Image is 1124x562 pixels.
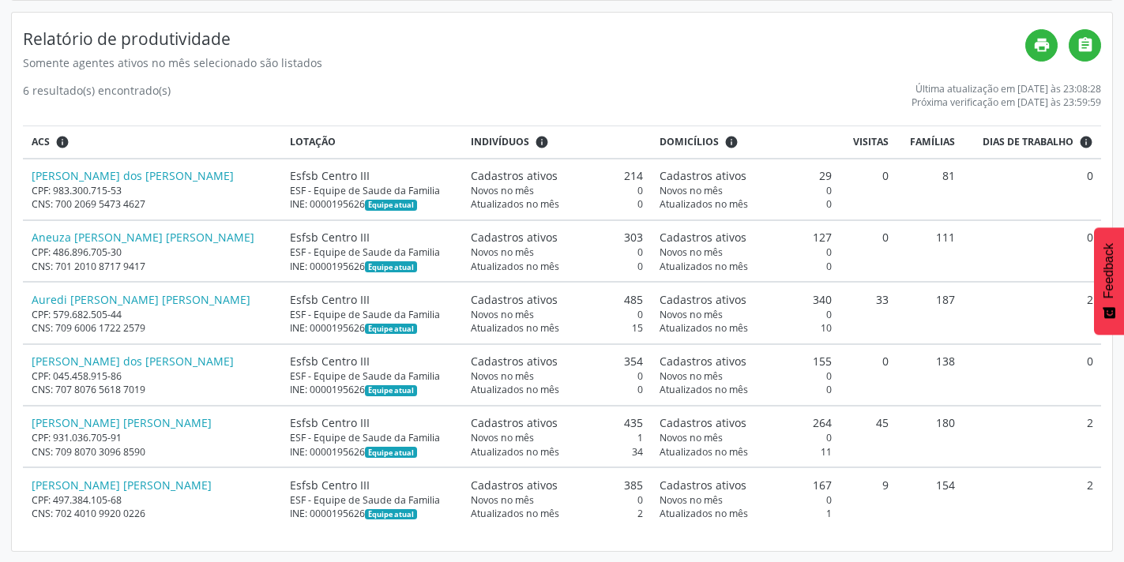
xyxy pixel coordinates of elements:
div: CPF: 579.682.505-44 [32,308,274,321]
div: ESF - Equipe de Saude da Familia [290,431,453,444]
span: Esta é a equipe atual deste Agente [365,261,416,272]
div: 0 [471,260,643,273]
span: Atualizados no mês [471,445,559,459]
th: Famílias [897,126,963,159]
div: 2 [471,507,643,520]
div: CNS: 701 2010 8717 9417 [32,260,274,273]
div: 34 [471,445,643,459]
div: INE: 0000195626 [290,507,453,520]
span: Indivíduos [471,135,529,149]
div: 0 [660,184,832,197]
div: 1 [660,507,832,520]
div: 15 [471,321,643,335]
span: Cadastros ativos [471,229,558,245]
div: 0 [660,493,832,507]
span: Novos no mês [471,369,534,383]
a: Aneuza [PERSON_NAME] [PERSON_NAME] [32,230,254,245]
span: Esta é a equipe atual deste Agente [365,447,416,458]
span: Cadastros ativos [471,167,558,184]
div: 435 [471,414,643,431]
span: Atualizados no mês [471,321,559,335]
div: Esfsb Centro III [290,477,453,493]
span: Cadastros ativos [471,353,558,369]
div: CPF: 497.384.105-68 [32,493,274,507]
div: 0 [660,245,832,259]
td: 0 [964,159,1101,220]
td: 33 [840,282,897,343]
div: INE: 0000195626 [290,383,453,396]
span: Atualizados no mês [471,197,559,211]
span: Novos no mês [660,308,723,321]
div: ESF - Equipe de Saude da Familia [290,184,453,197]
div: ESF - Equipe de Saude da Familia [290,369,453,383]
span: Novos no mês [471,245,534,259]
div: CNS: 709 8070 3096 8590 [32,445,274,459]
div: 10 [660,321,832,335]
button: Feedback - Mostrar pesquisa [1094,227,1124,335]
span: Domicílios [660,135,719,149]
td: 138 [897,344,963,406]
span: Cadastros ativos [660,414,746,431]
div: Esfsb Centro III [290,414,453,431]
th: Lotação [282,126,462,159]
div: CNS: 707 8076 5618 7019 [32,383,274,396]
div: ESF - Equipe de Saude da Familia [290,493,453,507]
td: 180 [897,406,963,467]
div: 167 [660,477,832,493]
div: Esfsb Centro III [290,229,453,245]
td: 0 [964,220,1101,282]
span: Cadastros ativos [660,353,746,369]
span: Atualizados no mês [660,445,748,459]
div: CNS: 702 4010 9920 0226 [32,507,274,520]
div: CNS: 709 6006 1722 2579 [32,321,274,335]
span: Esta é a equipe atual deste Agente [365,324,416,335]
span: ACS [32,135,50,149]
div: 0 [660,260,832,273]
td: 0 [964,344,1101,406]
div: 0 [471,383,643,396]
a: [PERSON_NAME] [PERSON_NAME] [32,478,212,493]
i: <div class="text-left"> <div> <strong>Cadastros ativos:</strong> Cadastros que estão vinculados a... [535,135,549,149]
span: Novos no mês [660,184,723,197]
div: 0 [471,308,643,321]
div: ESF - Equipe de Saude da Familia [290,245,453,259]
div: 1 [471,431,643,444]
td: 111 [897,220,963,282]
div: 0 [471,245,643,259]
div: ESF - Equipe de Saude da Familia [290,308,453,321]
i:  [1077,36,1094,54]
div: CPF: 983.300.715-53 [32,184,274,197]
div: 0 [660,197,832,211]
span: Cadastros ativos [660,229,746,245]
span: Esta é a equipe atual deste Agente [365,509,416,520]
span: Cadastros ativos [660,291,746,308]
span: Novos no mês [471,431,534,444]
th: Visitas [840,126,897,159]
span: Atualizados no mês [660,197,748,211]
span: Esta é a equipe atual deste Agente [365,385,416,396]
div: Somente agentes ativos no mês selecionado são listados [23,54,1025,71]
span: Cadastros ativos [471,477,558,493]
div: CNS: 700 2069 5473 4627 [32,197,274,211]
div: 0 [660,431,832,444]
div: 214 [471,167,643,184]
td: 187 [897,282,963,343]
a: Auredi [PERSON_NAME] [PERSON_NAME] [32,292,250,307]
i: Dias em que o(a) ACS fez pelo menos uma visita, ou ficha de cadastro individual ou cadastro domic... [1079,135,1093,149]
span: Atualizados no mês [471,260,559,273]
div: Esfsb Centro III [290,353,453,369]
div: 155 [660,353,832,369]
div: 0 [471,493,643,507]
span: Novos no mês [660,245,723,259]
td: 9 [840,467,897,528]
div: 264 [660,414,832,431]
div: 6 resultado(s) encontrado(s) [23,82,171,109]
div: INE: 0000195626 [290,321,453,335]
td: 154 [897,467,963,528]
td: 2 [964,282,1101,343]
div: 11 [660,445,832,459]
span: Feedback [1102,243,1116,298]
h4: Relatório de produtividade [23,29,1025,49]
span: Atualizados no mês [660,507,748,520]
a: [PERSON_NAME] dos [PERSON_NAME] [32,354,234,369]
